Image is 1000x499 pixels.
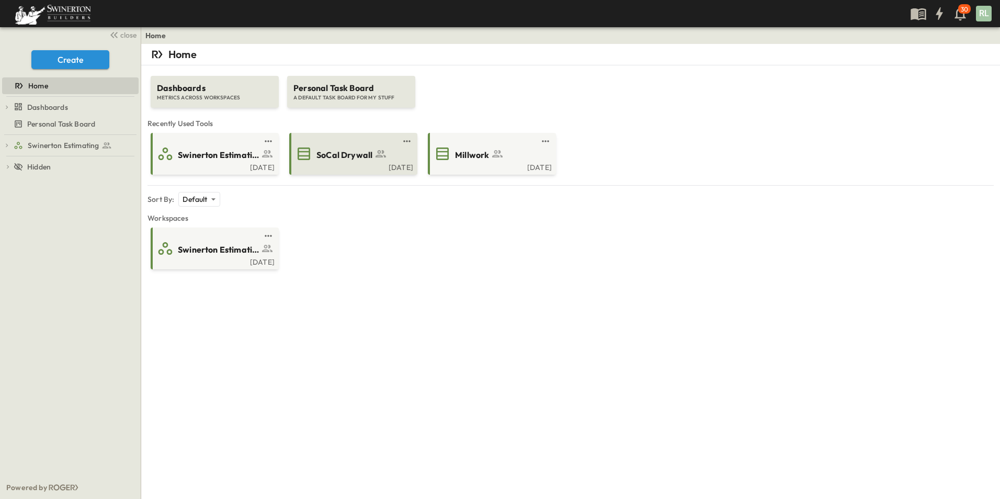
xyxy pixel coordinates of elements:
span: SoCal Drywall [316,149,372,161]
nav: breadcrumbs [145,30,172,41]
a: Personal Task BoardA DEFAULT TASK BOARD FOR MY STUFF [286,65,416,108]
a: DashboardsMETRICS ACROSS WORKSPACES [150,65,280,108]
a: Home [145,30,166,41]
div: RL [976,6,992,21]
a: [DATE] [291,162,413,171]
span: Dashboards [157,82,272,94]
button: RL [975,5,993,22]
span: Swinerton Estimating [178,244,259,256]
button: test [401,135,413,148]
a: [DATE] [430,162,552,171]
span: A DEFAULT TASK BOARD FOR MY STUFF [293,94,409,101]
div: Personal Task Boardtest [2,116,139,132]
a: Home [2,78,137,93]
a: [DATE] [153,162,275,171]
span: Hidden [27,162,51,172]
button: close [105,27,139,42]
img: 6c363589ada0b36f064d841b69d3a419a338230e66bb0a533688fa5cc3e9e735.png [13,3,93,25]
a: Swinerton Estimating [153,240,275,257]
p: Default [183,194,207,205]
span: close [120,30,137,40]
span: Workspaces [147,213,994,223]
span: Dashboards [27,102,68,112]
span: Personal Task Board [293,82,409,94]
p: 30 [961,5,968,14]
a: [DATE] [153,257,275,265]
span: Swinerton Estimating [178,149,259,161]
span: Home [28,81,48,91]
div: Default [178,192,220,207]
span: Millwork [455,149,489,161]
a: Dashboards [14,100,137,115]
button: test [539,135,552,148]
button: test [262,230,275,242]
button: test [262,135,275,148]
div: Swinerton Estimatingtest [2,137,139,154]
p: Sort By: [147,194,174,205]
p: Home [168,47,197,62]
span: Swinerton Estimating [28,140,99,151]
span: METRICS ACROSS WORKSPACES [157,94,272,101]
button: Create [31,50,109,69]
a: Millwork [430,145,552,162]
a: Personal Task Board [2,117,137,131]
a: SoCal Drywall [291,145,413,162]
a: Swinerton Estimating [153,145,275,162]
a: Swinerton Estimating [14,138,137,153]
span: Personal Task Board [27,119,95,129]
span: Recently Used Tools [147,118,994,129]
